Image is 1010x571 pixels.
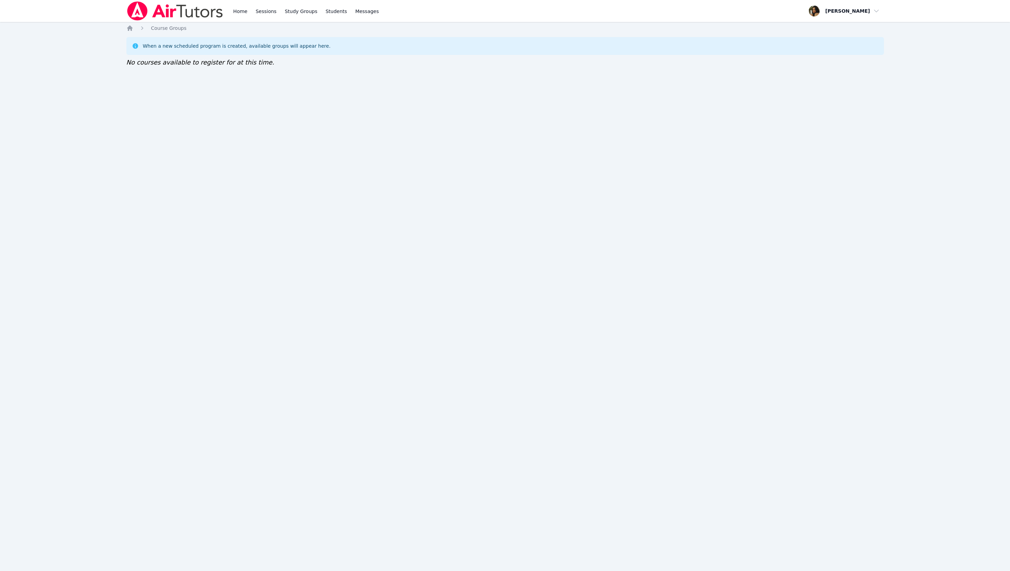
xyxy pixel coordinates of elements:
[355,8,379,15] span: Messages
[143,43,331,49] div: When a new scheduled program is created, available groups will appear here.
[151,25,187,31] span: Course Groups
[151,25,187,32] a: Course Groups
[126,1,224,21] img: Air Tutors
[126,59,274,66] span: No courses available to register for at this time.
[126,25,884,32] nav: Breadcrumb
